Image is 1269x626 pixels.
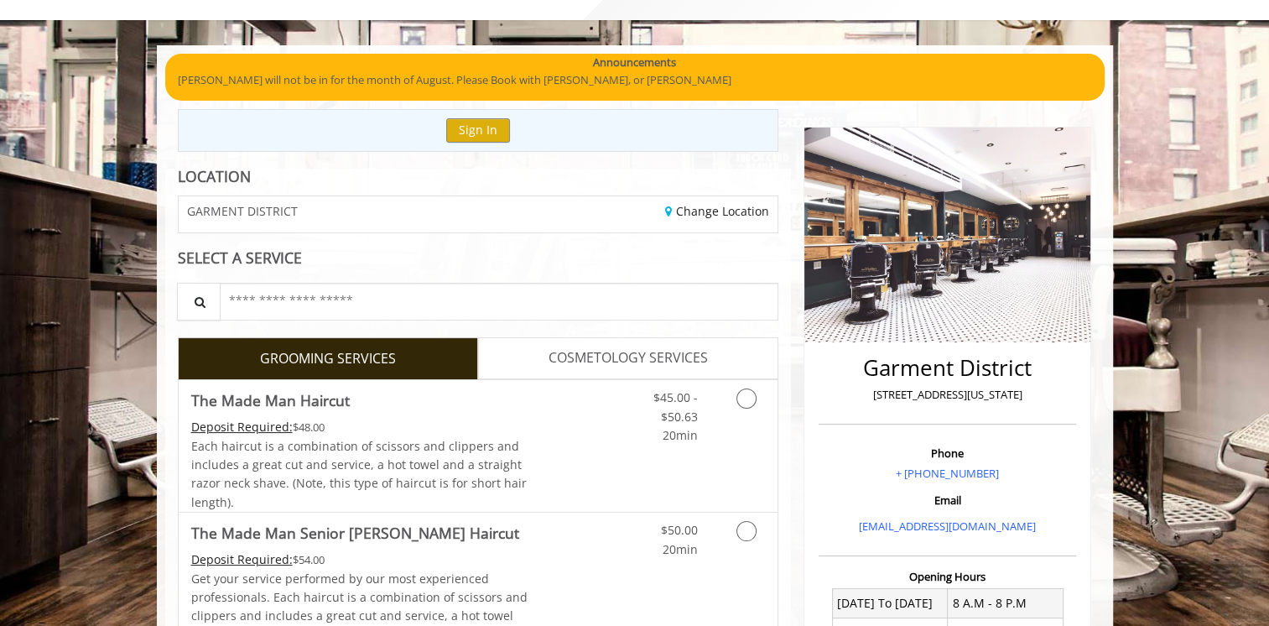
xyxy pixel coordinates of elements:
div: $54.00 [191,550,528,569]
a: [EMAIL_ADDRESS][DOMAIN_NAME] [859,519,1036,534]
p: [STREET_ADDRESS][US_STATE] [823,386,1072,404]
span: Each haircut is a combination of scissors and clippers and includes a great cut and service, a ho... [191,438,527,510]
span: GROOMING SERVICES [260,348,396,370]
span: This service needs some Advance to be paid before we block your appointment [191,419,293,435]
span: $50.00 [660,522,697,538]
h3: Phone [823,447,1072,459]
b: LOCATION [178,166,251,186]
span: COSMETOLOGY SERVICES [549,347,708,369]
span: This service needs some Advance to be paid before we block your appointment [191,551,293,567]
span: $45.00 - $50.63 [653,389,697,424]
b: The Made Man Haircut [191,389,350,412]
h3: Email [823,494,1072,506]
span: 20min [662,427,697,443]
b: The Made Man Senior [PERSON_NAME] Haircut [191,521,519,545]
h3: Opening Hours [819,571,1076,582]
p: [PERSON_NAME] will not be in for the month of August. Please Book with [PERSON_NAME], or [PERSON_... [178,71,1092,89]
h2: Garment District [823,356,1072,380]
td: 8 A.M - 8 P.M [948,589,1064,618]
span: 20min [662,541,697,557]
div: SELECT A SERVICE [178,250,779,266]
a: + [PHONE_NUMBER] [896,466,999,481]
b: Announcements [593,54,676,71]
a: Change Location [665,203,769,219]
button: Sign In [446,118,510,143]
button: Service Search [177,283,221,321]
div: $48.00 [191,418,528,436]
span: GARMENT DISTRICT [187,205,298,217]
td: [DATE] To [DATE] [832,589,948,618]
